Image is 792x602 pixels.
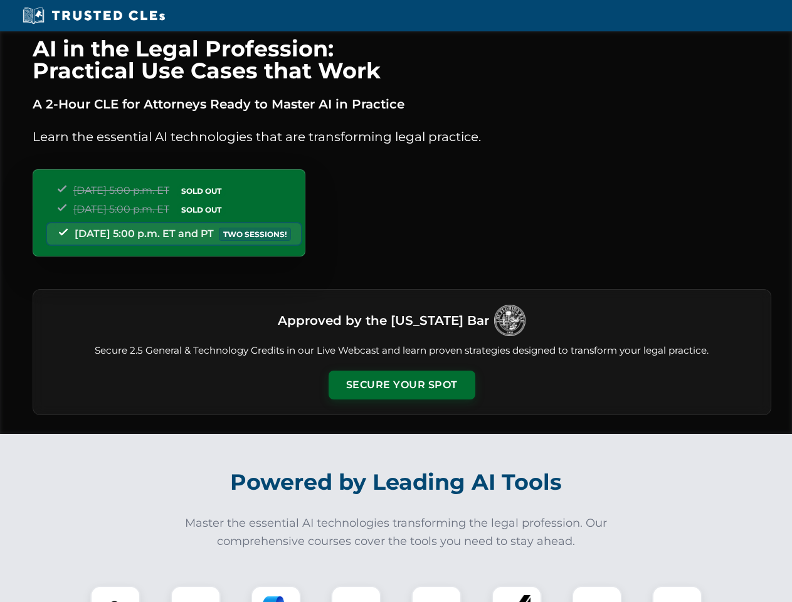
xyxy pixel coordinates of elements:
span: [DATE] 5:00 p.m. ET [73,184,169,196]
img: Logo [494,305,525,336]
span: SOLD OUT [177,203,226,216]
h2: Powered by Leading AI Tools [49,460,744,504]
p: A 2-Hour CLE for Attorneys Ready to Master AI in Practice [33,94,771,114]
h3: Approved by the [US_STATE] Bar [278,309,489,332]
span: SOLD OUT [177,184,226,198]
h1: AI in the Legal Profession: Practical Use Cases that Work [33,38,771,82]
button: Secure Your Spot [329,371,475,399]
span: [DATE] 5:00 p.m. ET [73,203,169,215]
p: Master the essential AI technologies transforming the legal profession. Our comprehensive courses... [177,514,616,551]
p: Learn the essential AI technologies that are transforming legal practice. [33,127,771,147]
img: Trusted CLEs [19,6,169,25]
p: Secure 2.5 General & Technology Credits in our Live Webcast and learn proven strategies designed ... [48,344,756,358]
